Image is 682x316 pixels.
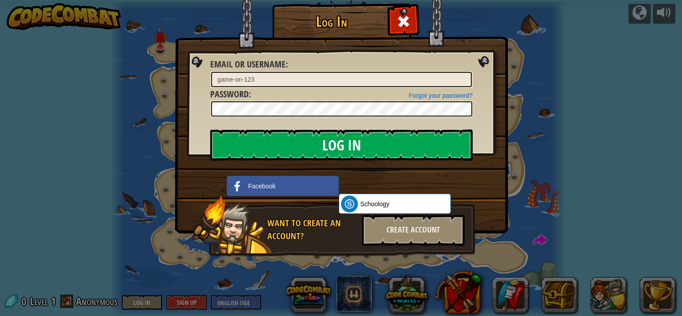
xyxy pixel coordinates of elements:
[360,200,389,208] span: Schoology
[210,88,249,100] span: Password
[341,195,358,212] img: schoology.png
[229,178,246,195] img: facebook_small.png
[274,14,388,29] h1: Log In
[210,58,286,70] span: Email or Username
[409,92,473,99] a: Forgot your password?
[267,217,357,242] div: Want to create an account?
[248,182,275,191] span: Facebook
[210,129,473,161] input: Log In
[362,215,465,246] div: Create Account
[210,58,288,71] label: :
[334,175,425,195] iframe: Sign in with Google Button
[210,88,251,101] label: :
